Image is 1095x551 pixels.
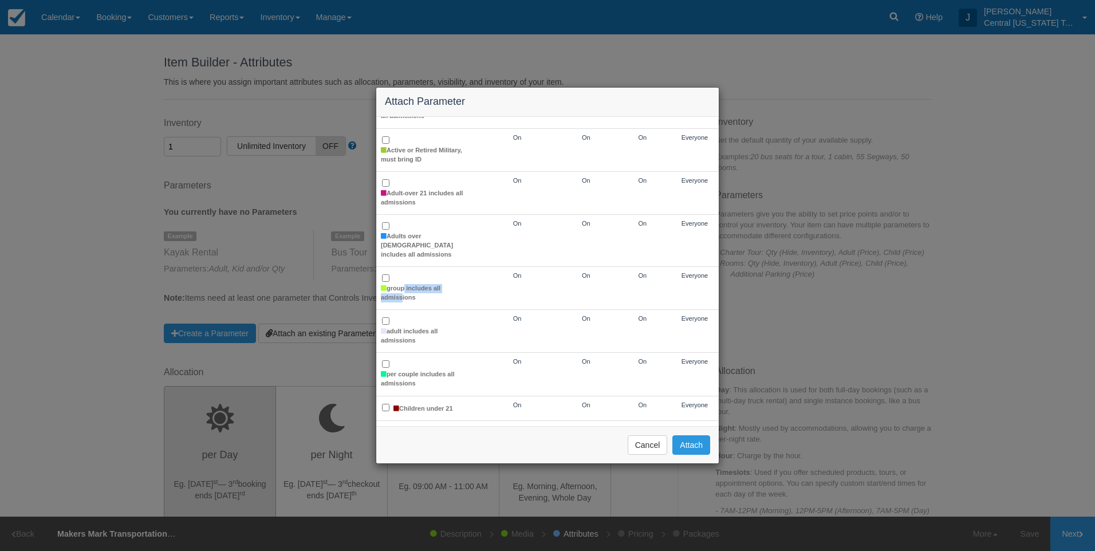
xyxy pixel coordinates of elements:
span: On [513,402,522,408]
td: Everyone [671,353,719,396]
td: Everyone [671,396,719,421]
label: Adult-over 21 includes all admissions [381,189,472,207]
label: per couple includes all admissions [381,370,472,388]
label: Children under 21 [393,404,453,414]
span: On [638,315,647,322]
span: On [513,358,522,365]
span: On [513,134,522,141]
span: On [582,272,590,279]
span: On [513,220,522,227]
h4: Attach Parameter [385,96,710,108]
button: Cancel [628,435,668,455]
span: On [513,315,522,322]
label: Adults over [DEMOGRAPHIC_DATA] includes all admissions [381,232,472,259]
label: adult includes all admissions [381,327,472,345]
span: On [582,315,590,322]
span: On [638,358,647,365]
span: On [582,177,590,184]
label: group includes all admissions [381,284,472,302]
span: On [638,272,647,279]
span: On [513,272,522,279]
span: On [582,134,590,141]
span: On [638,134,647,141]
span: On [513,177,522,184]
td: Everyone [671,421,719,455]
span: On [582,402,590,408]
span: On [638,402,647,408]
td: Everyone [671,267,719,310]
span: On [638,177,647,184]
td: Everyone [671,129,719,172]
span: On [638,220,647,227]
td: Everyone [671,172,719,215]
label: Active or Retired Military, must bring ID [381,146,472,164]
span: On [582,220,590,227]
span: On [582,358,590,365]
button: Attach [672,435,710,455]
td: Everyone [671,215,719,267]
td: Everyone [671,310,719,353]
